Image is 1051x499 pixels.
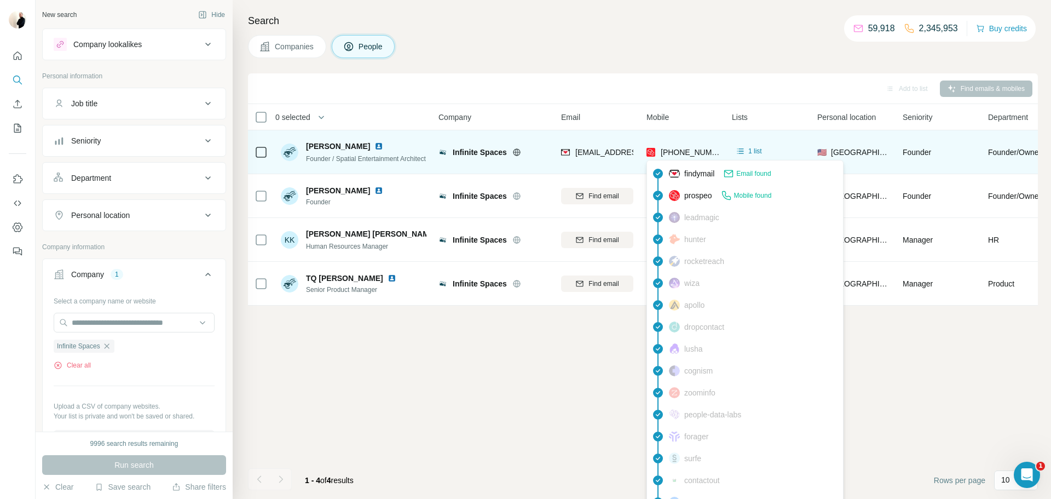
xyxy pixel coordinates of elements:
p: Your list is private and won't be saved or shared. [54,411,215,421]
button: Personal location [43,202,226,228]
span: rocketreach [684,256,724,267]
span: People [359,41,384,52]
img: provider prospeo logo [646,147,655,158]
span: lusha [684,343,702,354]
span: people-data-labs [684,409,741,420]
span: [PHONE_NUMBER] [661,148,730,157]
span: Founder [903,192,931,200]
span: cognism [684,365,713,376]
span: Founder [903,148,931,157]
button: Dashboard [9,217,26,237]
span: of [320,476,327,485]
img: provider findymail logo [669,168,680,179]
span: Personal location [817,112,876,123]
button: Company lookalikes [43,31,226,58]
button: Feedback [9,242,26,261]
span: Infinite Spaces [57,341,100,351]
button: Job title [43,90,226,117]
span: hunter [684,234,706,245]
span: Product [988,278,1014,289]
div: KK [281,231,298,249]
div: Seniority [71,135,101,146]
img: provider prospeo logo [669,190,680,201]
span: [GEOGRAPHIC_DATA] [831,234,890,245]
p: Upload a CSV of company websites. [54,402,215,411]
div: 1 [111,269,123,279]
div: Company [71,269,104,280]
span: contactout [684,475,720,486]
img: provider leadmagic logo [669,212,680,223]
div: Select a company name or website [54,292,215,306]
h4: Search [248,13,1038,28]
span: [EMAIL_ADDRESS][DOMAIN_NAME] [575,148,705,157]
img: provider zoominfo logo [669,387,680,398]
span: Email [561,112,580,123]
span: forager [684,431,708,442]
span: results [305,476,354,485]
button: Clear [42,481,73,492]
span: 4 [327,476,331,485]
span: Companies [275,41,315,52]
img: Avatar [9,11,26,28]
span: Founder/Owner [988,191,1041,202]
span: wiza [684,278,700,289]
img: Avatar [281,275,298,292]
button: Company1 [43,261,226,292]
img: provider forager logo [669,431,680,442]
span: findymail [684,168,714,179]
button: Use Surfe on LinkedIn [9,169,26,189]
button: Seniority [43,128,226,154]
span: Infinite Spaces [453,234,507,245]
span: Infinite Spaces [453,147,507,158]
span: [GEOGRAPHIC_DATA] [831,278,890,289]
span: Founder/Owner [988,147,1041,158]
span: Find email [588,235,619,245]
div: New search [42,10,77,20]
button: Buy credits [976,21,1027,36]
span: Infinite Spaces [453,191,507,202]
button: Find email [561,188,633,204]
div: Department [71,173,111,183]
span: apollo [684,300,704,311]
button: Department [43,165,226,191]
img: Logo of Infinite Spaces [438,192,447,200]
span: [PERSON_NAME] [PERSON_NAME] [306,228,437,239]
button: Quick start [9,46,26,66]
span: Lists [732,112,748,123]
img: provider wiza logo [669,278,680,289]
img: Logo of Infinite Spaces [438,279,447,288]
img: Avatar [281,187,298,205]
span: 1 [1036,462,1045,471]
p: 10 [1001,474,1010,485]
div: Job title [71,98,97,109]
img: provider people-data-labs logo [669,409,680,419]
p: Personal information [42,71,226,81]
span: 0 selected [275,112,310,123]
button: My lists [9,118,26,138]
button: Find email [561,276,633,292]
button: Hide [190,7,233,23]
span: Seniority [903,112,932,123]
span: leadmagic [684,212,719,223]
span: [PERSON_NAME] [306,185,370,196]
img: provider contactout logo [669,478,680,483]
img: LinkedIn logo [388,274,396,283]
p: 59,918 [868,22,895,35]
img: Logo of Infinite Spaces [438,236,447,244]
img: Logo of Infinite Spaces [438,148,447,157]
span: Founder / Spatial Entertainment Architect [306,155,426,163]
img: provider dropcontact logo [669,322,680,332]
img: Avatar [281,144,298,161]
span: Mobile found [734,191,772,200]
span: Manager [903,236,933,244]
p: Company information [42,242,226,252]
span: HR [988,234,999,245]
span: Human Resources Manager [306,243,388,250]
img: LinkedIn logo [374,186,383,195]
span: Company [438,112,471,123]
span: 1 - 4 [305,476,320,485]
img: LinkedIn logo [374,142,383,151]
span: 1 list [748,146,762,156]
span: [GEOGRAPHIC_DATA] [831,191,890,202]
span: TQ [PERSON_NAME] [306,273,383,284]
